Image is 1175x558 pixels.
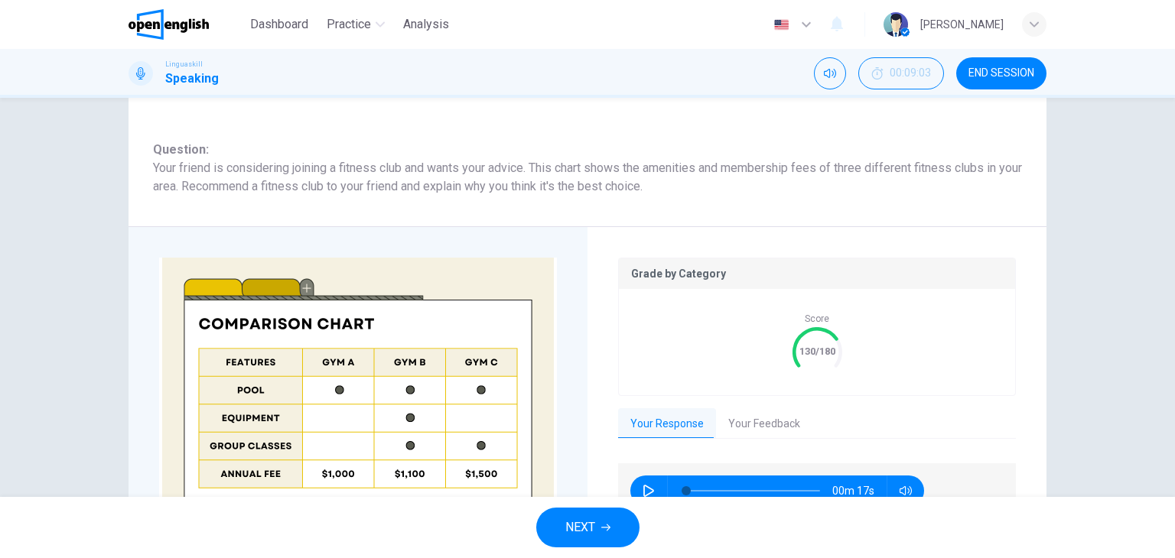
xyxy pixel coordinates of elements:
[772,19,791,31] img: en
[321,11,391,38] button: Practice
[129,9,209,40] img: OpenEnglish logo
[884,12,908,37] img: Profile picture
[799,346,835,357] text: 130/180
[403,15,449,34] span: Analysis
[397,11,455,38] button: Analysis
[920,15,1004,34] div: [PERSON_NAME]
[631,268,1003,280] p: Grade by Category
[618,408,1016,440] div: basic tabs example
[536,508,640,547] button: NEXT
[805,313,829,324] span: Score
[716,408,812,440] button: Your Feedback
[858,57,944,89] div: Hide
[956,57,1046,89] button: END SESSION
[832,475,887,506] span: 00m 17s
[565,517,595,538] span: NEXT
[858,57,944,89] button: 00:09:03
[159,258,557,551] img: undefined
[250,15,308,34] span: Dashboard
[153,141,1022,159] div: Question :
[618,408,716,440] button: Your Response
[165,70,219,88] h1: Speaking
[890,67,931,79] span: 00:09:03
[129,9,244,40] a: OpenEnglish logo
[165,59,203,70] span: Linguaskill
[814,57,846,89] div: Mute
[968,67,1034,79] span: END SESSION
[153,159,1022,196] span: Your friend is considering joining a fitness club and wants your advice. This chart shows the ame...
[244,11,314,38] button: Dashboard
[327,15,371,34] span: Practice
